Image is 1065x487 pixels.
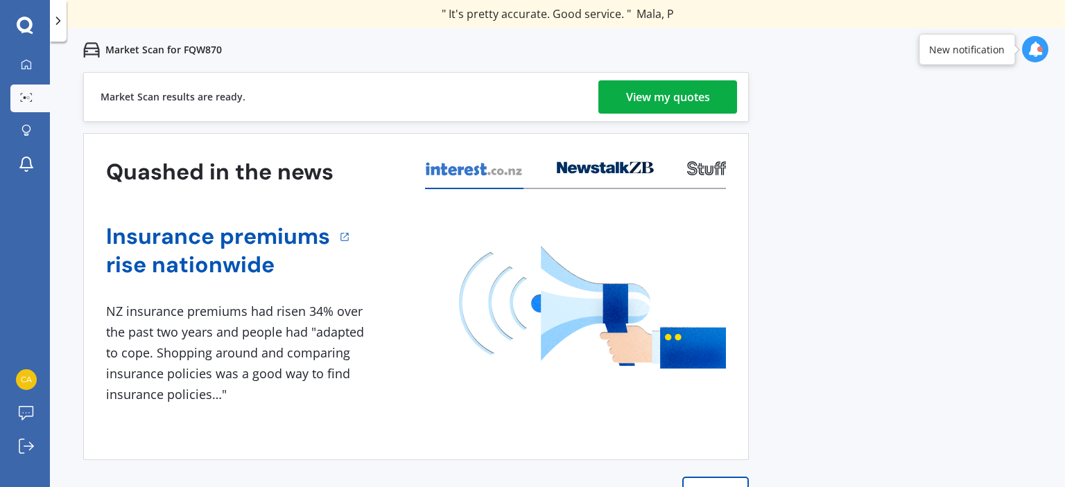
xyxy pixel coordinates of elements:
div: New notification [929,42,1005,56]
a: View my quotes [598,80,737,114]
a: Insurance premiums [106,222,330,251]
div: NZ insurance premiums had risen 34% over the past two years and people had "adapted to cope. Shop... [106,301,370,405]
img: car.f15378c7a67c060ca3f3.svg [83,42,100,58]
div: Market Scan results are ready. [101,73,245,121]
div: View my quotes [626,80,710,114]
p: Market Scan for FQW870 [105,43,222,57]
a: rise nationwide [106,251,330,279]
h3: Quashed in the news [106,158,334,186]
img: media image [459,246,726,369]
img: 5ef2e2e35c1ae98b82f2b00a76c8b56d [16,369,37,390]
